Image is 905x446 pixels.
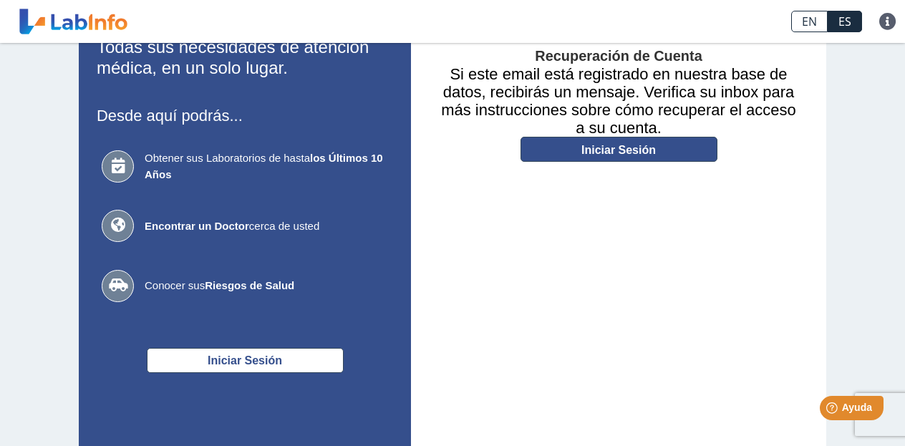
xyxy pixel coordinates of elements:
a: ES [828,11,862,32]
a: EN [791,11,828,32]
b: los Últimos 10 Años [145,152,383,180]
span: Conocer sus [145,278,388,294]
a: Iniciar Sesión [521,137,717,162]
h3: Si este email está registrado en nuestra base de datos, recibirás un mensaje. Verifica su inbox p... [432,65,805,137]
h3: Desde aquí podrás... [97,107,393,125]
b: Riesgos de Salud [205,279,294,291]
h2: Todas sus necesidades de atención médica, en un solo lugar. [97,37,393,79]
iframe: Help widget launcher [778,390,889,430]
h4: Recuperación de Cuenta [432,48,805,65]
span: Obtener sus Laboratorios de hasta [145,150,388,183]
button: Iniciar Sesión [147,348,344,373]
span: cerca de usted [145,218,388,235]
b: Encontrar un Doctor [145,220,249,232]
